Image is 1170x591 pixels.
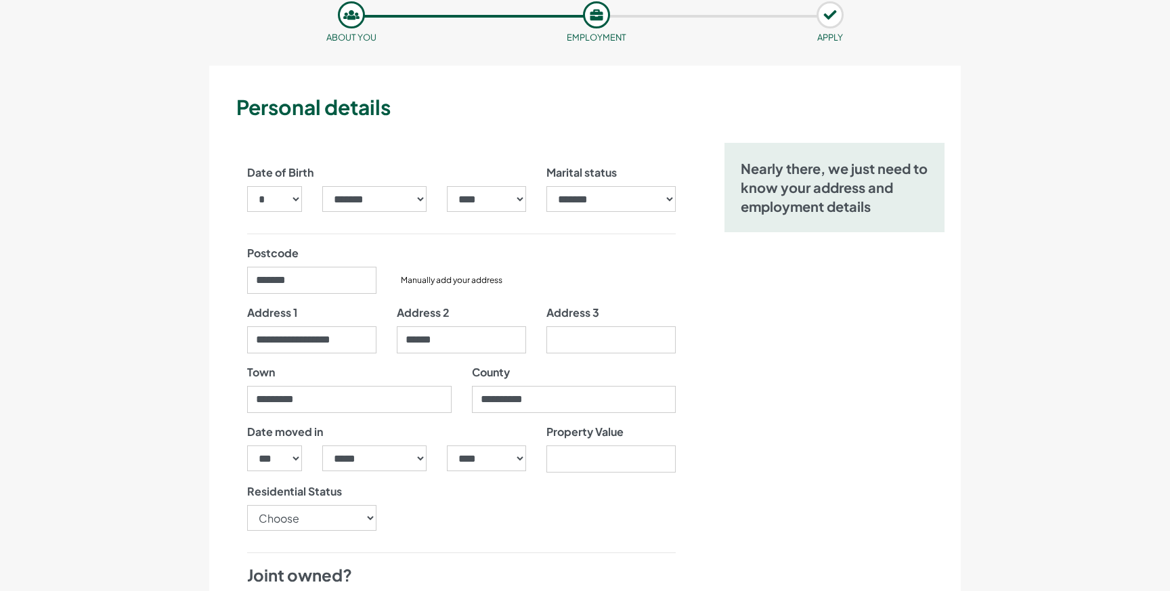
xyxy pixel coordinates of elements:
[397,273,506,287] button: Manually add your address
[817,32,843,43] small: APPLY
[546,165,617,181] label: Marital status
[247,564,676,587] h4: Joint owned?
[247,424,323,440] label: Date moved in
[326,32,376,43] small: About you
[247,165,313,181] label: Date of Birth
[546,305,599,321] label: Address 3
[567,32,626,43] small: Employment
[247,364,275,380] label: Town
[472,364,510,380] label: County
[247,483,342,500] label: Residential Status
[397,305,450,321] label: Address 2
[546,424,624,440] label: Property Value
[236,93,955,121] h3: Personal details
[247,245,299,261] label: Postcode
[741,159,928,216] h5: Nearly there, we just need to know your address and employment details
[247,305,297,321] label: Address 1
